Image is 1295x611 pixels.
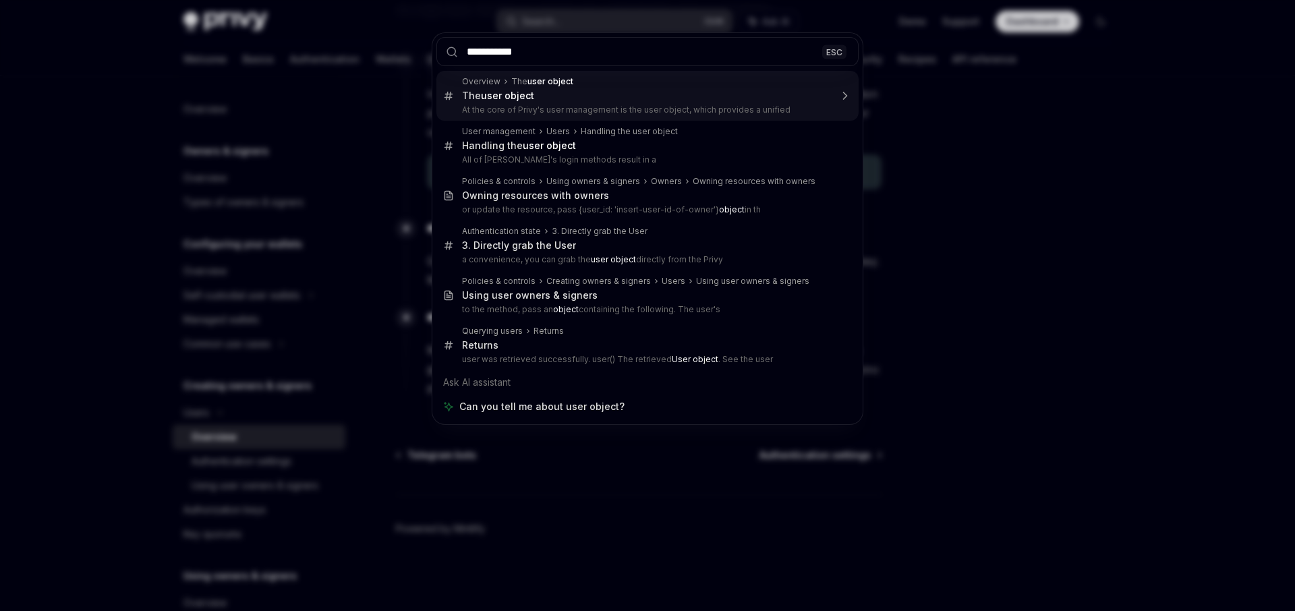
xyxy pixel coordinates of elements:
div: The [462,90,534,102]
div: Overview [462,76,500,87]
div: Handling the [462,140,576,152]
p: user was retrieved successfully. user() The retrieved . See the user [462,354,830,365]
div: The [511,76,573,87]
div: Policies & controls [462,276,536,287]
div: Users [662,276,685,287]
div: Using user owners & signers [696,276,809,287]
p: or update the resource, pass {user_id: 'insert-user-id-of-owner'} in th [462,204,830,215]
div: Owning resources with owners [462,190,609,202]
b: User object [672,354,718,364]
div: Querying users [462,326,523,337]
div: Returns [462,339,498,351]
div: Authentication state [462,226,541,237]
div: User management [462,126,536,137]
b: user object [481,90,534,101]
div: Handling the user object [581,126,678,137]
p: a convenience, you can grab the directly from the Privy [462,254,830,265]
b: object [553,304,579,314]
div: Using owners & signers [546,176,640,187]
div: Returns [534,326,564,337]
b: user object [527,76,573,86]
div: Creating owners & signers [546,276,651,287]
div: Owning resources with owners [693,176,815,187]
b: user object [523,140,576,151]
div: Using user owners & signers [462,289,598,301]
b: user object [591,254,636,264]
span: Can you tell me about user object? [459,400,625,413]
div: Owners [651,176,682,187]
div: 3. Directly grab the User [462,239,576,252]
p: to the method, pass an containing the following. The user's [462,304,830,315]
div: Policies & controls [462,176,536,187]
div: Users [546,126,570,137]
div: Ask AI assistant [436,370,859,395]
div: 3. Directly grab the User [552,226,647,237]
p: All of [PERSON_NAME]'s login methods result in a [462,154,830,165]
p: At the core of Privy's user management is the user object, which provides a unified [462,105,830,115]
b: object [719,204,745,214]
div: ESC [822,45,846,59]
